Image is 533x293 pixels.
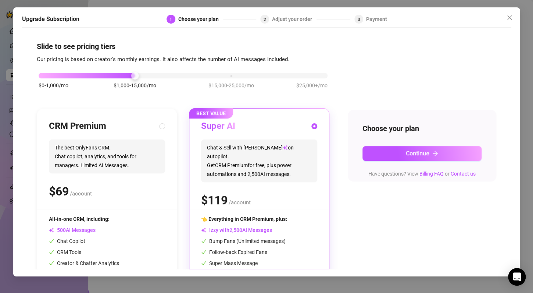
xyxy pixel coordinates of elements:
span: check [49,261,54,266]
span: Have questions? View or [368,171,476,177]
span: Continue [406,150,429,157]
h4: Slide to see pricing tiers [37,41,496,52]
span: check [201,239,206,244]
a: Contact us [451,171,476,177]
div: Open Intercom Messenger [508,268,526,286]
div: Choose your plan [178,15,223,24]
h4: Choose your plan [362,123,482,134]
a: Billing FAQ [419,171,444,177]
span: Close [504,15,515,21]
span: check [49,250,54,255]
span: Izzy with AI Messages [201,227,272,233]
span: $ [201,193,228,207]
span: AI Messages [49,227,96,233]
span: 👈 Everything in CRM Premium, plus: [201,216,287,222]
span: 1 [170,17,172,22]
span: Bump Fans (Unlimited messages) [201,238,286,244]
span: BEST VALUE [189,108,233,119]
span: check [201,250,206,255]
span: $0-1,000/mo [39,81,68,89]
span: All-in-one CRM, including: [49,216,110,222]
span: $15,000-25,000/mo [208,81,254,89]
span: Chat Copilot [49,238,85,244]
div: Payment [366,15,387,24]
h5: Upgrade Subscription [22,15,79,24]
span: close [507,15,512,21]
h3: CRM Premium [49,120,106,132]
span: Chat & Sell with [PERSON_NAME] on autopilot. Get CRM Premium for free, plus power automations and... [201,140,317,182]
span: $1,000-15,000/mo [114,81,156,89]
span: arrow-right [432,151,438,156]
button: Close [504,12,515,24]
span: CRM Tools [49,249,81,255]
span: $25,000+/mo [296,81,328,89]
span: $ [49,184,69,198]
span: Follow-back Expired Fans [201,249,267,255]
span: /account [229,199,251,206]
button: Continuearrow-right [362,146,482,161]
span: /account [70,190,92,197]
span: 3 [358,17,360,22]
span: check [201,261,206,266]
span: check [49,239,54,244]
span: Creator & Chatter Analytics [49,260,119,266]
span: 2 [264,17,266,22]
h3: Super AI [201,120,235,132]
span: The best OnlyFans CRM. Chat copilot, analytics, and tools for managers. Limited AI Messages. [49,140,165,173]
span: Super Mass Message [201,260,258,266]
div: Adjust your order [272,15,317,24]
span: Our pricing is based on creator's monthly earnings. It also affects the number of AI messages inc... [37,56,289,63]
